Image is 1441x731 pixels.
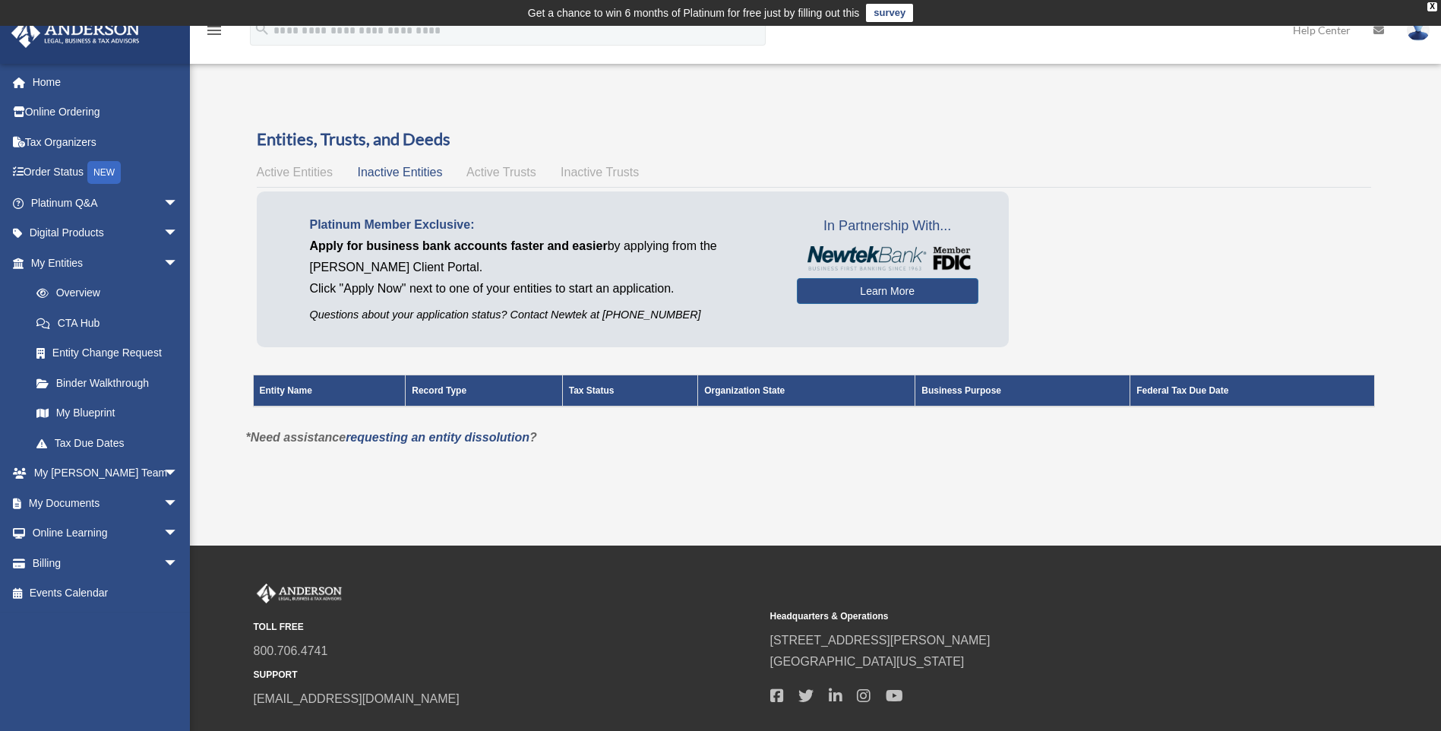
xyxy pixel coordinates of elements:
span: In Partnership With... [797,214,978,239]
p: Questions about your application status? Contact Newtek at [PHONE_NUMBER] [310,305,774,324]
a: Home [11,67,201,97]
a: Online Learningarrow_drop_down [11,518,201,549]
span: Inactive Entities [357,166,442,179]
img: User Pic [1407,19,1430,41]
a: Tax Organizers [11,127,201,157]
small: SUPPORT [254,667,760,683]
a: [EMAIL_ADDRESS][DOMAIN_NAME] [254,692,460,705]
span: arrow_drop_down [163,518,194,549]
a: Events Calendar [11,578,201,609]
a: [STREET_ADDRESS][PERSON_NAME] [770,634,991,647]
p: Platinum Member Exclusive: [310,214,774,236]
span: arrow_drop_down [163,458,194,489]
a: Digital Productsarrow_drop_down [11,218,201,248]
span: Inactive Trusts [561,166,639,179]
span: Active Trusts [466,166,536,179]
a: CTA Hub [21,308,194,338]
img: NewtekBankLogoSM.png [804,246,971,271]
th: Record Type [406,375,562,407]
a: Entity Change Request [21,338,194,369]
h3: Entities, Trusts, and Deeds [257,128,1371,151]
div: close [1427,2,1437,11]
a: Billingarrow_drop_down [11,548,201,578]
div: Get a chance to win 6 months of Platinum for free just by filling out this [528,4,860,22]
em: *Need assistance ? [246,431,537,444]
a: My [PERSON_NAME] Teamarrow_drop_down [11,458,201,489]
span: arrow_drop_down [163,218,194,249]
a: My Blueprint [21,398,194,429]
a: Overview [21,278,186,309]
a: Tax Due Dates [21,428,194,458]
div: NEW [87,161,121,184]
i: search [254,21,270,37]
span: Active Entities [257,166,333,179]
a: My Documentsarrow_drop_down [11,488,201,518]
span: Apply for business bank accounts faster and easier [310,239,608,252]
small: TOLL FREE [254,619,760,635]
p: Click "Apply Now" next to one of your entities to start an application. [310,278,774,299]
a: Online Ordering [11,97,201,128]
th: Entity Name [253,375,406,407]
a: Order StatusNEW [11,157,201,188]
a: Learn More [797,278,978,304]
small: Headquarters & Operations [770,609,1276,625]
a: Binder Walkthrough [21,368,194,398]
img: Anderson Advisors Platinum Portal [254,584,345,603]
span: arrow_drop_down [163,248,194,279]
span: arrow_drop_down [163,488,194,519]
span: arrow_drop_down [163,188,194,219]
a: My Entitiesarrow_drop_down [11,248,194,278]
a: Platinum Q&Aarrow_drop_down [11,188,201,218]
a: 800.706.4741 [254,644,328,657]
th: Federal Tax Due Date [1130,375,1374,407]
th: Tax Status [562,375,698,407]
i: menu [205,21,223,40]
a: menu [205,27,223,40]
p: by applying from the [PERSON_NAME] Client Portal. [310,236,774,278]
a: survey [866,4,913,22]
a: requesting an entity dissolution [346,431,529,444]
a: [GEOGRAPHIC_DATA][US_STATE] [770,655,965,668]
span: arrow_drop_down [163,548,194,579]
th: Business Purpose [915,375,1130,407]
img: Anderson Advisors Platinum Portal [7,18,144,48]
th: Organization State [698,375,915,407]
